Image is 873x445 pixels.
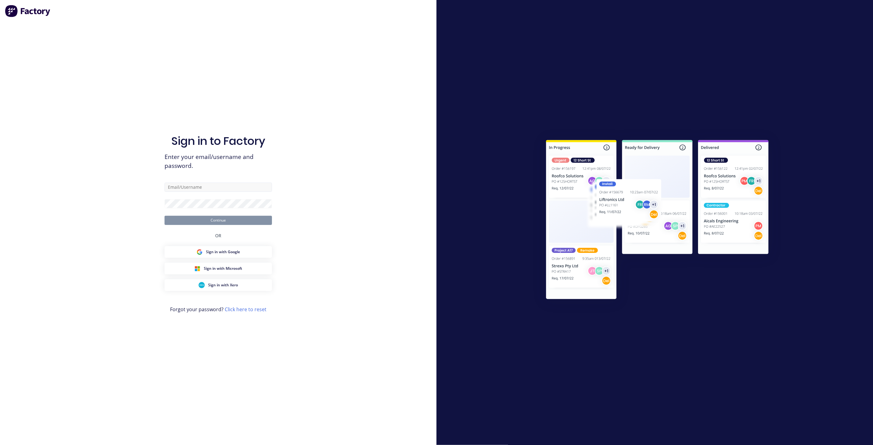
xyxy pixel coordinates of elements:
[206,249,240,255] span: Sign in with Google
[215,225,221,246] div: OR
[533,128,782,314] img: Sign in
[199,282,205,288] img: Xero Sign in
[208,282,238,288] span: Sign in with Xero
[165,183,272,192] input: Email/Username
[165,216,272,225] button: Continue
[165,263,272,274] button: Microsoft Sign inSign in with Microsoft
[196,249,203,255] img: Google Sign in
[194,265,200,272] img: Microsoft Sign in
[165,279,272,291] button: Xero Sign inSign in with Xero
[225,306,266,313] a: Click here to reset
[5,5,51,17] img: Factory
[165,246,272,258] button: Google Sign inSign in with Google
[171,134,265,148] h1: Sign in to Factory
[165,153,272,170] span: Enter your email/username and password.
[170,306,266,313] span: Forgot your password?
[204,266,243,271] span: Sign in with Microsoft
